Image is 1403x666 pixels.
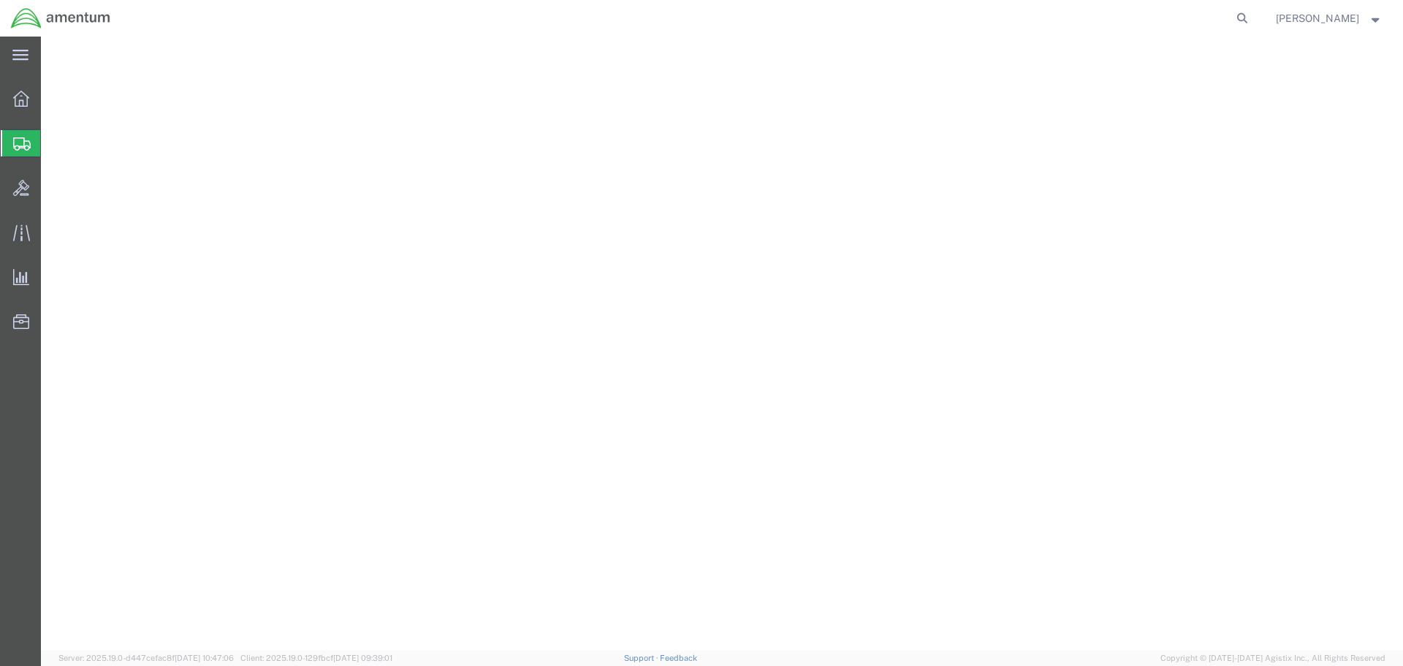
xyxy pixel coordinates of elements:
span: Copyright © [DATE]-[DATE] Agistix Inc., All Rights Reserved [1160,652,1385,665]
span: [DATE] 10:47:06 [175,654,234,662]
span: Client: 2025.19.0-129fbcf [240,654,392,662]
a: Support [624,654,661,662]
span: Server: 2025.19.0-d447cefac8f [58,654,234,662]
a: Feedback [660,654,697,662]
iframe: FS Legacy Container [41,37,1403,651]
button: [PERSON_NAME] [1275,10,1383,27]
span: [DATE] 09:39:01 [333,654,392,662]
span: Ernesto Garcia [1276,10,1359,26]
img: logo [10,7,111,29]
